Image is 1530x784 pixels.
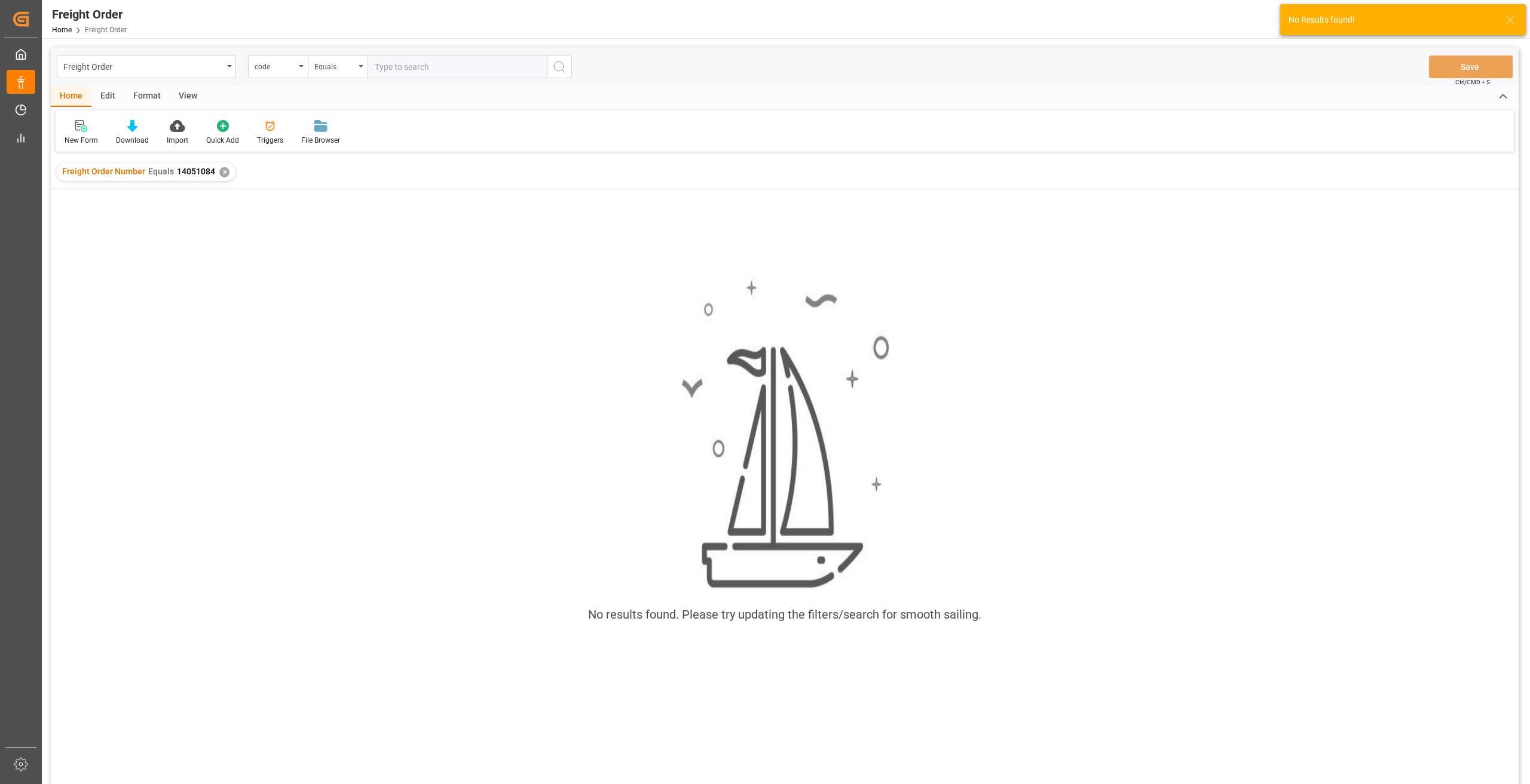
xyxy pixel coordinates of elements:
[1429,56,1513,78] button: Save
[588,605,981,623] div: No results found. Please try updating the filters/search for smooth sailing.
[148,167,174,176] span: Equals
[248,56,308,78] button: open menu
[63,59,223,73] div: Freight Order
[167,135,188,146] div: Import
[308,56,368,78] button: open menu
[368,56,547,78] input: Type to search
[547,56,572,78] button: search button
[170,87,206,107] div: View
[177,167,215,176] span: 14051084
[206,135,239,146] div: Quick Add
[314,59,355,72] div: Equals
[57,56,236,78] button: open menu
[62,167,145,176] span: Freight Order Number
[52,5,127,23] div: Freight Order
[301,135,340,146] div: File Browser
[52,26,72,34] a: Home
[1455,78,1490,87] span: Ctrl/CMD + S
[255,59,295,72] div: code
[65,135,98,146] div: New Form
[124,87,170,107] div: Format
[219,167,229,177] div: ✕
[51,87,91,107] div: Home
[91,87,124,107] div: Edit
[116,135,149,146] div: Download
[1289,14,1494,26] div: No Results found!
[257,135,283,146] div: Triggers
[680,278,889,591] img: smooth_sailing.jpeg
